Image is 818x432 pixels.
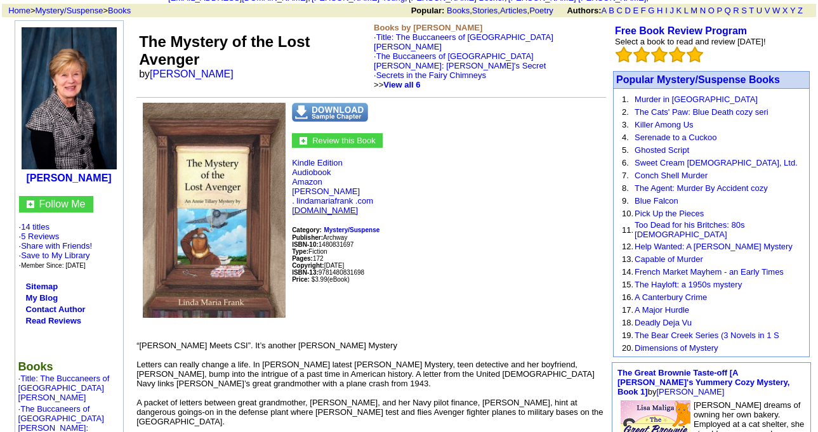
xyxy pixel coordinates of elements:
[617,368,789,396] a: The Great Brownie Taste-off [A [PERSON_NAME]'s Yummery Cozy Mystery, Book 1]
[18,402,19,404] img: shim.gif
[292,158,343,167] a: Kindle Edition
[635,318,692,327] a: Deadly Deja Vu
[622,318,633,327] font: 18.
[622,305,633,315] font: 17.
[312,134,376,145] a: Review this Book
[635,196,678,206] a: Blue Falcon
[383,80,420,89] a: View all 6
[617,368,789,396] font: by
[4,6,131,15] font: > >
[622,158,629,167] font: 6.
[622,242,633,251] font: 12.
[684,6,689,15] a: L
[411,6,445,15] b: Popular:
[651,46,668,63] img: bigemptystars.png
[292,255,323,262] font: 172
[798,6,803,15] a: Z
[635,305,689,315] a: A Major Hurdle
[756,6,762,15] a: U
[136,318,454,331] iframe: fb:like Facebook Social Plugin
[635,95,758,104] a: Murder in [GEOGRAPHIC_DATA]
[300,137,307,145] img: gc.jpg
[26,293,58,303] a: My Blog
[622,343,633,353] font: 20.
[635,120,693,129] a: Killer Among Us
[26,173,111,183] a: [PERSON_NAME]
[622,95,629,104] font: 1.
[292,167,331,177] a: Audiobook
[500,6,527,15] a: Articles
[622,107,629,117] font: 2.
[622,331,633,340] font: 19.
[700,6,706,15] a: N
[292,269,319,276] b: ISBN-13:
[635,220,744,239] a: Too Dead for his Britches: 80s [DEMOGRAPHIC_DATA]
[615,37,766,46] font: Select a book to read and review [DATE]!
[26,282,58,291] a: Sitemap
[136,276,454,332] font: (eBook)
[26,316,81,325] a: Read Reviews
[622,145,629,155] font: 5.
[324,225,379,234] a: Mystery/Suspense
[635,267,784,277] a: French Market Mayhem - an Early Times
[616,74,780,85] font: Popular Mystery/Suspense Books
[635,254,703,264] a: Capable of Murder
[790,6,795,15] a: Y
[374,51,546,89] font: ·
[447,6,470,15] a: Books
[622,183,629,193] font: 8.
[19,222,93,270] font: · ·
[622,171,629,180] font: 7.
[665,6,668,15] a: I
[312,136,376,145] font: Review this Book
[635,280,742,289] a: The Hayloft: a 1950s mystery
[292,262,324,269] font: Copyright:
[150,69,234,79] a: [PERSON_NAME]
[622,280,633,289] font: 15.
[292,206,358,215] a: [DOMAIN_NAME]
[143,103,286,318] img: 73326.jpg
[292,248,308,255] b: Type:
[27,200,34,208] img: gc.jpg
[741,6,747,15] a: S
[633,6,638,15] a: E
[615,25,747,36] a: Free Book Review Program
[708,6,715,15] a: O
[374,32,553,89] font: ·
[139,69,242,79] font: by
[529,6,553,15] a: Poetry
[635,133,716,142] a: Serenade to a Cuckoo
[18,374,110,402] a: Title: The Buccaneers of [GEOGRAPHIC_DATA][PERSON_NAME]
[635,183,768,193] a: The Agent: Murder By Accident cozy
[292,103,368,122] img: dnsample.png
[472,6,498,15] a: Stories
[374,23,482,32] b: Books by [PERSON_NAME]
[292,255,313,262] b: Pages:
[21,262,86,269] font: Member Since: [DATE]
[292,187,360,196] a: [PERSON_NAME]
[716,6,722,15] a: P
[324,226,379,233] b: Mystery/Suspense
[676,6,682,15] a: K
[18,374,110,402] font: ·
[624,6,630,15] a: D
[733,6,739,15] a: R
[635,242,793,251] a: Help Wanted: A [PERSON_NAME] Mystery
[18,360,53,373] b: Books
[324,262,344,269] font: [DATE]
[21,251,89,260] a: Save to My Library
[635,209,704,218] a: Pick Up the Pieces
[376,70,486,80] a: Secrets in the Fairy Chimneys
[635,292,707,302] a: A Canterbury Crime
[139,33,310,68] font: The Mystery of the Lost Avenger
[635,171,708,180] a: Conch Shell Murder
[292,248,327,255] font: Fiction
[641,6,646,15] a: F
[312,276,327,283] font: $3.99
[374,80,420,89] font: >>
[374,70,486,89] font: ·
[635,343,718,353] a: Dimensions of Mystery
